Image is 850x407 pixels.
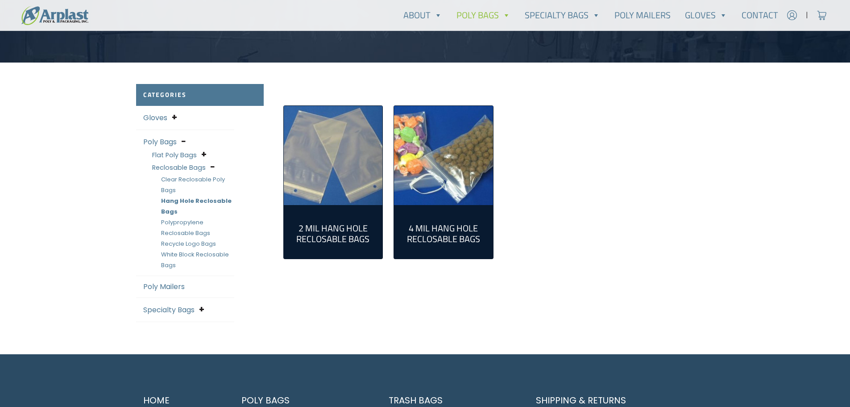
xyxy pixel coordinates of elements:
span: | [806,10,808,21]
a: Recycle Logo Bags [161,239,216,248]
img: 4 Mil Hang Hole Reclosable Bags [394,106,493,205]
a: Visit product category 4 Mil Hang Hole Reclosable Bags [394,106,493,205]
a: Poly Bags [449,6,518,24]
h2: Categories [136,84,264,106]
a: About [396,6,449,24]
a: Gloves [678,6,734,24]
h2: 4 Mil Hang Hole Reclosable Bags [401,223,486,244]
img: 2 Mil Hang Hole Reclosable Bags [284,106,383,205]
a: Reclosable Bags [152,163,206,172]
a: Hang Hole Reclosable Bags [161,197,232,216]
a: Clear Reclosable Poly Bags [161,175,225,194]
a: Flat Poly Bags [152,151,197,159]
a: White Block Reclosable Bags [161,250,229,269]
a: Specialty Bags [143,305,195,315]
a: Contact [734,6,785,24]
a: Poly Mailers [607,6,678,24]
a: Gloves [143,113,167,123]
h2: 2 Mil Hang Hole Reclosable Bags [291,223,376,244]
a: Visit product category 4 Mil Hang Hole Reclosable Bags [401,212,486,252]
a: Polypropylene Reclosable Bags [161,218,210,237]
a: Visit product category 2 Mil Hang Hole Reclosable Bags [284,106,383,205]
a: Poly Mailers [143,281,185,292]
img: logo [21,6,88,25]
a: Specialty Bags [518,6,607,24]
a: Visit product category 2 Mil Hang Hole Reclosable Bags [291,212,376,252]
a: Poly Bags [143,137,177,147]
